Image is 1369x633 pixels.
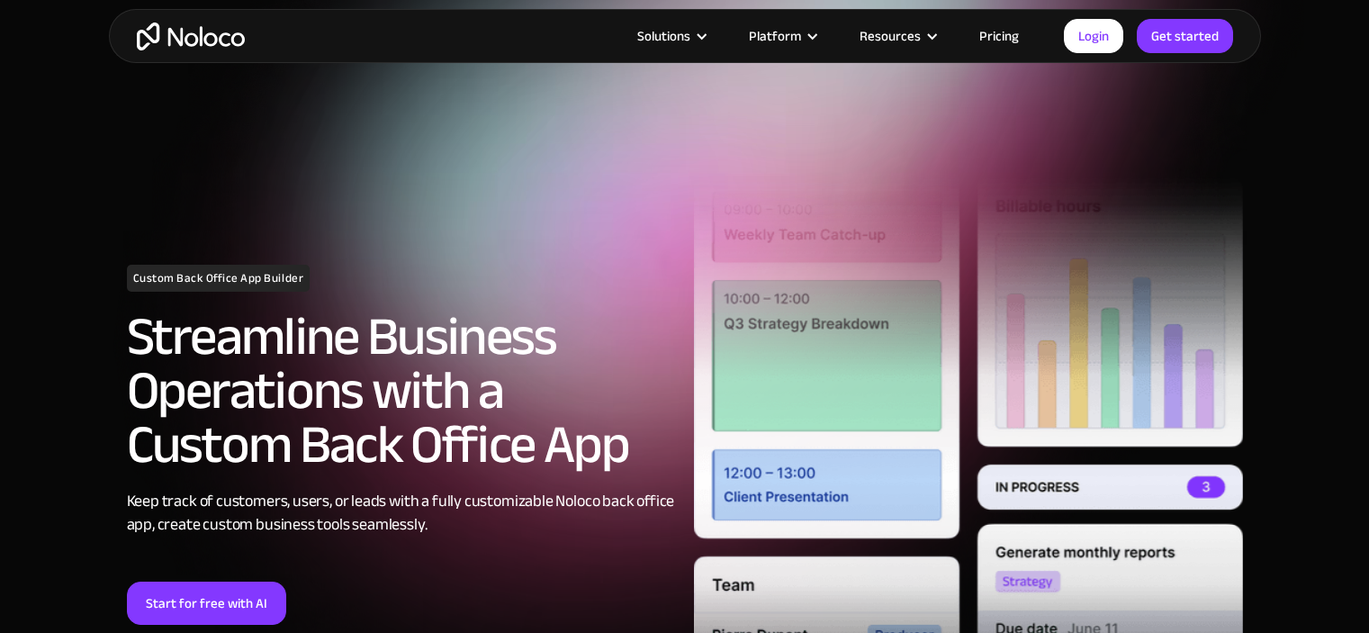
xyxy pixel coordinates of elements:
[837,24,957,48] div: Resources
[1137,19,1233,53] a: Get started
[637,24,690,48] div: Solutions
[615,24,726,48] div: Solutions
[860,24,921,48] div: Resources
[127,582,286,625] a: Start for free with AI
[957,24,1041,48] a: Pricing
[749,24,801,48] div: Platform
[726,24,837,48] div: Platform
[127,265,311,292] h1: Custom Back Office App Builder
[1064,19,1123,53] a: Login
[127,310,676,472] h2: Streamline Business Operations with a Custom Back Office App
[127,490,676,537] div: Keep track of customers, users, or leads with a fully customizable Noloco back office app, create...
[137,23,245,50] a: home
